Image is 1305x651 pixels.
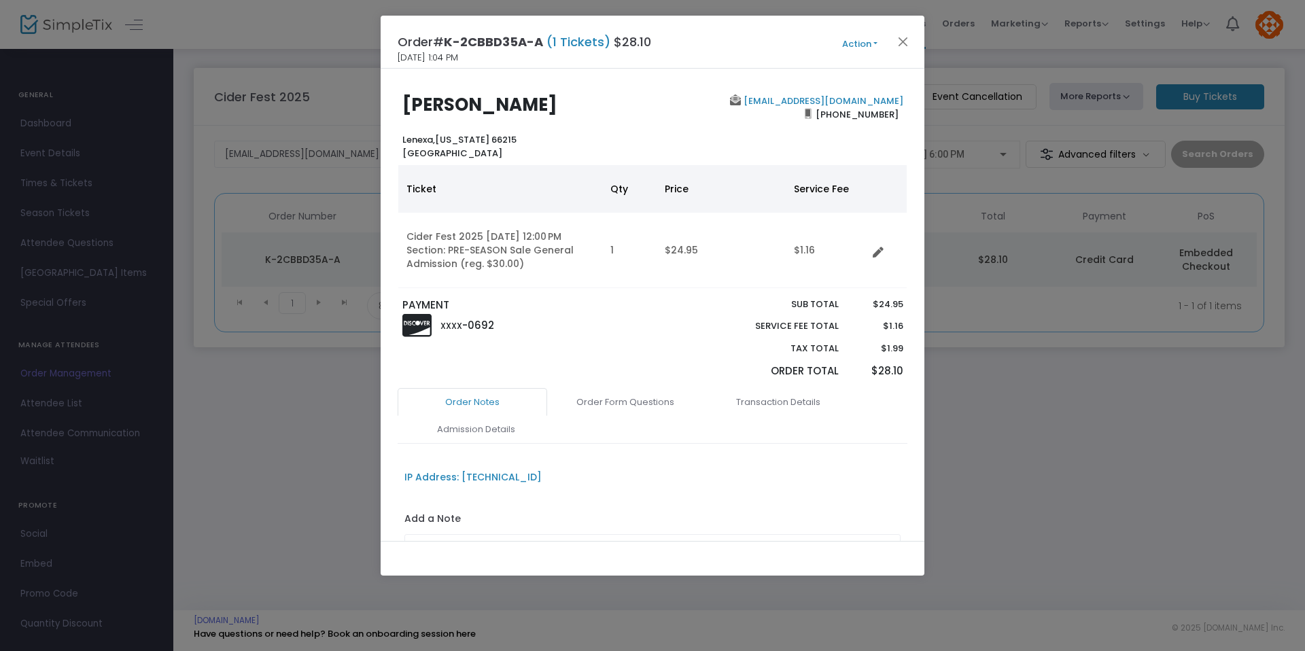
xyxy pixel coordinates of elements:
p: PAYMENT [402,298,646,313]
th: Service Fee [786,165,867,213]
p: $24.95 [852,298,903,311]
a: [EMAIL_ADDRESS][DOMAIN_NAME] [741,94,903,107]
p: $1.99 [852,342,903,355]
td: $24.95 [657,213,786,288]
td: $1.16 [786,213,867,288]
p: Sub total [723,298,839,311]
th: Price [657,165,786,213]
td: Cider Fest 2025 [DATE] 12:00 PM Section: PRE-SEASON Sale General Admission (reg. $30.00) [398,213,602,288]
a: Order Form Questions [551,388,700,417]
span: K-2CBBD35A-A [444,33,543,50]
th: Ticket [398,165,602,213]
span: XXXX [440,320,462,332]
button: Action [819,37,901,52]
a: Admission Details [401,415,551,444]
div: Data table [398,165,907,288]
span: [PHONE_NUMBER] [812,103,903,125]
span: -0692 [462,318,494,332]
label: Add a Note [404,512,461,529]
b: [US_STATE] 66215 [GEOGRAPHIC_DATA] [402,133,517,160]
td: 1 [602,213,657,288]
p: Tax Total [723,342,839,355]
b: [PERSON_NAME] [402,92,557,117]
p: $28.10 [852,364,903,379]
div: IP Address: [TECHNICAL_ID] [404,470,542,485]
a: Transaction Details [703,388,853,417]
span: Lenexa, [402,133,435,146]
span: (1 Tickets) [543,33,614,50]
h4: Order# $28.10 [398,33,651,51]
p: $1.16 [852,319,903,333]
span: [DATE] 1:04 PM [398,51,458,65]
p: Order Total [723,364,839,379]
button: Close [894,33,912,50]
th: Qty [602,165,657,213]
a: Order Notes [398,388,547,417]
p: Service Fee Total [723,319,839,333]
